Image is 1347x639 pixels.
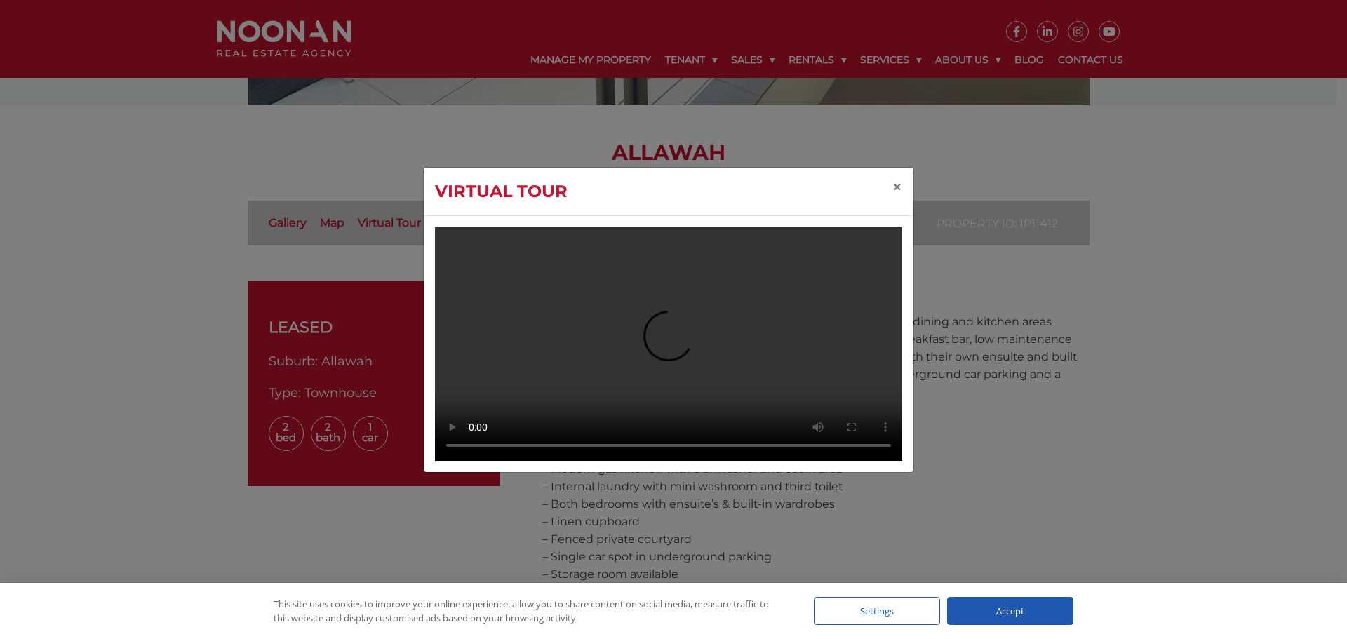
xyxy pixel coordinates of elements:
div: Accept [947,597,1073,625]
div: This site uses cookies to improve your online experience, allow you to share content on social me... [274,597,786,625]
button: Close [881,168,913,207]
div: Settings [814,597,940,625]
video: Your browser does not support the video tag. [435,227,902,461]
span: × [892,177,902,197]
h4: Virtual Tour [435,179,568,204]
